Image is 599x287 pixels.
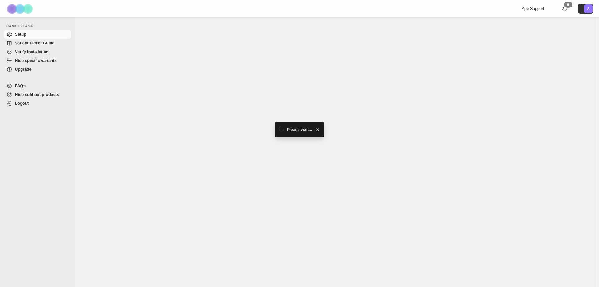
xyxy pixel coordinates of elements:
a: Logout [4,99,71,108]
span: Logout [15,101,29,106]
a: Hide sold out products [4,90,71,99]
a: FAQs [4,82,71,90]
span: Hide sold out products [15,92,59,97]
a: 0 [562,6,568,12]
span: CAMOUFLAGE [6,24,72,29]
span: App Support [522,6,544,11]
a: Upgrade [4,65,71,74]
span: Hide specific variants [15,58,57,63]
img: Camouflage [5,0,36,17]
span: FAQs [15,83,26,88]
a: Setup [4,30,71,39]
span: Setup [15,32,26,37]
span: Please wait... [287,126,312,133]
a: Verify Installation [4,47,71,56]
text: S [587,7,589,11]
button: Avatar with initials S [578,4,593,14]
span: Upgrade [15,67,32,72]
span: Avatar with initials S [584,4,593,13]
a: Hide specific variants [4,56,71,65]
span: Variant Picker Guide [15,41,54,45]
a: Variant Picker Guide [4,39,71,47]
span: Verify Installation [15,49,49,54]
div: 0 [564,2,572,8]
